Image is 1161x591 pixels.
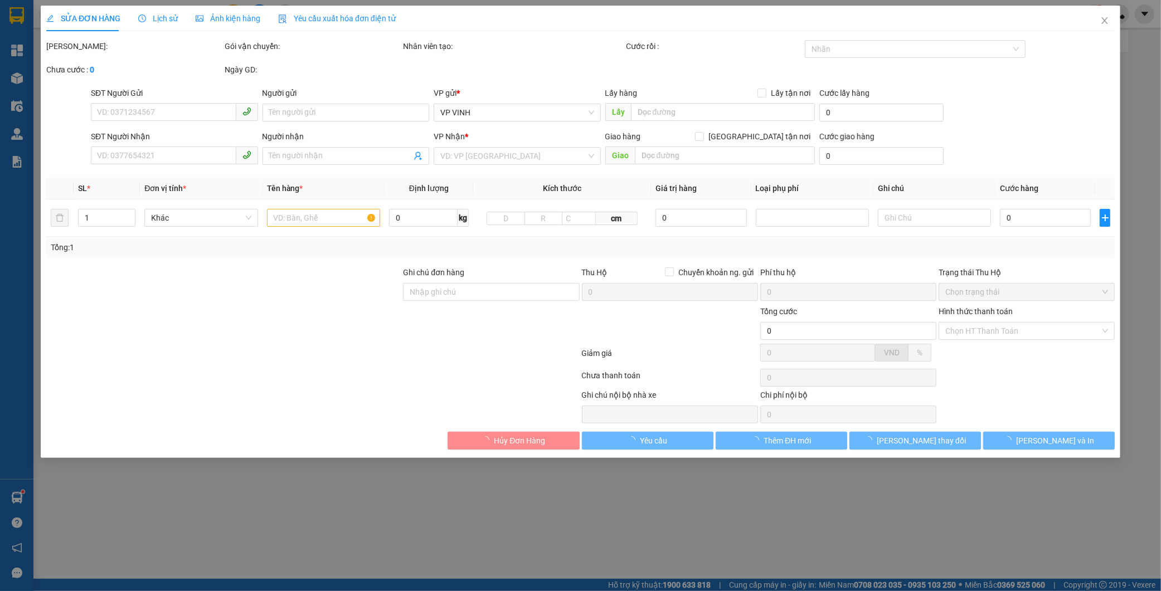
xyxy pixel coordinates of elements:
[1000,184,1038,193] span: Cước hàng
[674,266,758,279] span: Chuyển khoản ng. gửi
[144,184,186,193] span: Đơn vị tính
[151,209,251,226] span: Khác
[1100,209,1110,227] button: plus
[46,40,222,52] div: [PERSON_NAME]:
[751,178,873,199] th: Loại phụ phí
[242,150,251,159] span: phone
[562,212,596,225] input: C
[819,104,944,121] input: Cước lấy hàng
[760,307,797,316] span: Tổng cước
[605,146,635,164] span: Giao
[51,241,448,253] div: Tổng: 1
[581,268,607,277] span: Thu Hộ
[78,184,87,193] span: SL
[262,87,429,99] div: Người gửi
[655,184,697,193] span: Giá trị hàng
[917,348,922,357] span: %
[543,184,581,193] span: Kích thước
[409,184,449,193] span: Định lượng
[983,432,1115,450] button: [PERSON_NAME] và In
[403,40,624,52] div: Nhân viên tạo:
[760,266,936,283] div: Phí thu hộ
[266,184,303,193] span: Tên hàng
[46,14,54,22] span: edit
[196,14,260,23] span: Ảnh kiện hàng
[448,432,579,450] button: Hủy Đơn Hàng
[864,436,877,444] span: loading
[403,268,464,277] label: Ghi chú đơn hàng
[434,87,601,99] div: VP gửi
[635,146,815,164] input: Dọc đường
[605,103,631,121] span: Lấy
[873,178,995,199] th: Ghi chú
[582,432,713,450] button: Yêu cầu
[877,434,966,447] span: [PERSON_NAME] thay đổi
[91,130,258,143] div: SĐT Người Nhận
[640,434,667,447] span: Yêu cầu
[581,347,759,367] div: Giảm giá
[91,87,258,99] div: SĐT Người Gửi
[138,14,146,22] span: clock-circle
[1004,436,1016,444] span: loading
[766,87,815,99] span: Lấy tận nơi
[225,64,401,76] div: Ngày GD:
[262,130,429,143] div: Người nhận
[278,14,396,23] span: Yêu cầu xuất hóa đơn điện tử
[849,432,981,450] button: [PERSON_NAME] thay đổi
[487,212,524,225] input: D
[628,436,640,444] span: loading
[225,40,401,52] div: Gói vận chuyển:
[631,103,815,121] input: Dọc đường
[1089,6,1120,37] button: Close
[266,209,380,227] input: VD: Bàn, Ghế
[46,14,120,23] span: SỬA ĐƠN HÀNG
[138,14,178,23] span: Lịch sử
[414,152,422,160] span: user-add
[524,212,562,225] input: R
[581,389,757,406] div: Ghi chú nội bộ nhà xe
[196,14,203,22] span: picture
[403,283,579,301] input: Ghi chú đơn hàng
[764,434,811,447] span: Thêm ĐH mới
[46,64,222,76] div: Chưa cước :
[819,132,875,141] label: Cước giao hàng
[939,266,1115,279] div: Trạng thái Thu Hộ
[90,65,94,74] b: 0
[242,107,251,116] span: phone
[440,104,594,121] span: VP VINH
[1100,16,1109,25] span: close
[581,369,759,389] div: Chưa thanh toán
[278,14,287,23] img: icon
[716,432,847,450] button: Thêm ĐH mới
[458,209,469,227] span: kg
[939,307,1013,316] label: Hình thức thanh toán
[878,209,991,227] input: Ghi Chú
[1016,434,1094,447] span: [PERSON_NAME] và In
[751,436,764,444] span: loading
[596,212,638,225] span: cm
[482,436,494,444] span: loading
[1100,213,1110,222] span: plus
[605,89,638,97] span: Lấy hàng
[760,389,936,406] div: Chi phí nội bộ
[626,40,803,52] div: Cước rồi :
[605,132,641,141] span: Giao hàng
[819,147,944,165] input: Cước giao hàng
[884,348,900,357] span: VND
[819,89,869,97] label: Cước lấy hàng
[51,209,69,227] button: delete
[494,434,545,447] span: Hủy Đơn Hàng
[434,132,465,141] span: VP Nhận
[945,284,1108,300] span: Chọn trạng thái
[704,130,815,143] span: [GEOGRAPHIC_DATA] tận nơi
